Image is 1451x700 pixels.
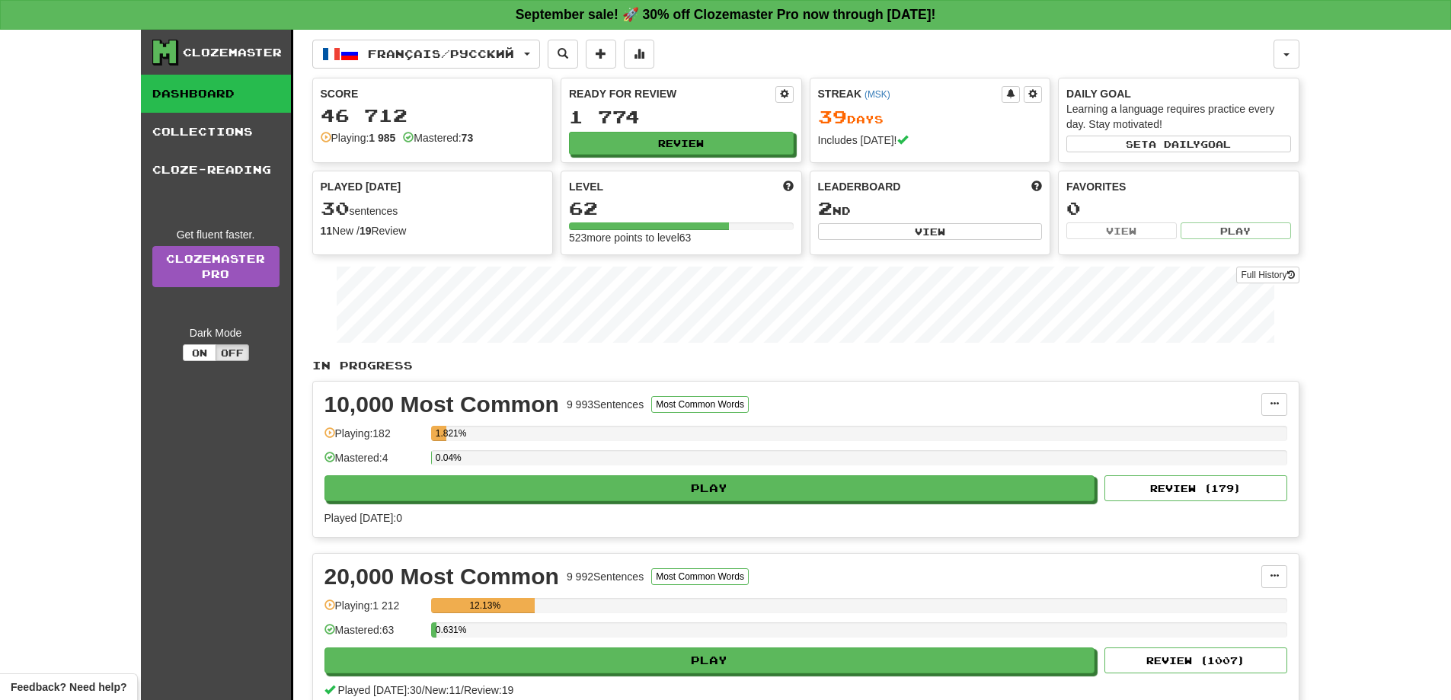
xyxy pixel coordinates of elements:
[360,225,372,237] strong: 19
[569,179,603,194] span: Level
[818,179,901,194] span: Leaderboard
[1181,222,1291,239] button: Play
[1066,101,1291,132] div: Learning a language requires practice every day. Stay motivated!
[569,199,794,218] div: 62
[324,512,402,524] span: Played [DATE]: 0
[321,223,545,238] div: New / Review
[516,7,936,22] strong: September sale! 🚀 30% off Clozemaster Pro now through [DATE]!
[324,598,423,623] div: Playing: 1 212
[321,199,545,219] div: sentences
[1236,267,1299,283] button: Full History
[321,86,545,101] div: Score
[11,679,126,695] span: Open feedback widget
[324,647,1095,673] button: Play
[312,40,540,69] button: Français/Русский
[624,40,654,69] button: More stats
[425,684,461,696] span: New: 11
[368,47,514,60] span: Français / Русский
[818,199,1043,219] div: nd
[324,475,1095,501] button: Play
[818,107,1043,127] div: Day s
[818,133,1043,148] div: Includes [DATE]!
[183,344,216,361] button: On
[818,86,1002,101] div: Streak
[462,132,474,144] strong: 73
[548,40,578,69] button: Search sentences
[1066,86,1291,101] div: Daily Goal
[1104,475,1287,501] button: Review (179)
[324,426,423,451] div: Playing: 182
[1104,647,1287,673] button: Review (1007)
[461,684,464,696] span: /
[337,684,421,696] span: Played [DATE]: 30
[324,622,423,647] div: Mastered: 63
[324,393,559,416] div: 10,000 Most Common
[1066,179,1291,194] div: Favorites
[1149,139,1200,149] span: a daily
[183,45,282,60] div: Clozemaster
[436,426,446,441] div: 1.821%
[865,89,890,100] a: (MSK)
[567,397,644,412] div: 9 993 Sentences
[216,344,249,361] button: Off
[651,396,749,413] button: Most Common Words
[586,40,616,69] button: Add sentence to collection
[141,113,291,151] a: Collections
[783,179,794,194] span: Score more points to level up
[569,107,794,126] div: 1 774
[569,230,794,245] div: 523 more points to level 63
[152,325,280,340] div: Dark Mode
[141,151,291,189] a: Cloze-Reading
[403,130,473,145] div: Mastered:
[1066,136,1291,152] button: Seta dailygoal
[569,86,775,101] div: Ready for Review
[1031,179,1042,194] span: This week in points, UTC
[152,227,280,242] div: Get fluent faster.
[818,223,1043,240] button: View
[369,132,395,144] strong: 1 985
[818,197,833,219] span: 2
[569,132,794,155] button: Review
[567,569,644,584] div: 9 992 Sentences
[321,179,401,194] span: Played [DATE]
[141,75,291,113] a: Dashboard
[321,106,545,125] div: 46 712
[312,358,1299,373] p: In Progress
[324,450,423,475] div: Mastered: 4
[818,106,847,127] span: 39
[321,225,333,237] strong: 11
[321,130,396,145] div: Playing:
[1066,222,1177,239] button: View
[324,565,559,588] div: 20,000 Most Common
[152,246,280,287] a: ClozemasterPro
[1066,199,1291,218] div: 0
[436,598,535,613] div: 12.13%
[651,568,749,585] button: Most Common Words
[422,684,425,696] span: /
[321,197,350,219] span: 30
[464,684,513,696] span: Review: 19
